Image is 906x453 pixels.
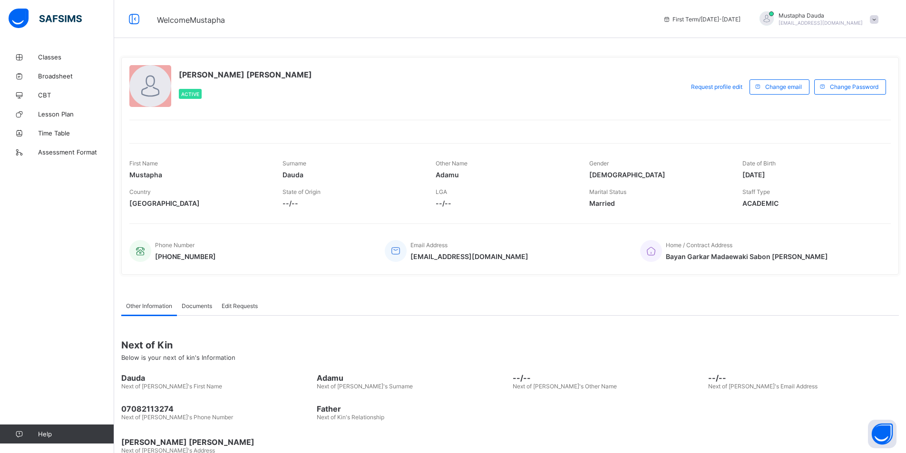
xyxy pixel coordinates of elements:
span: --/-- [708,373,899,383]
span: Help [38,430,114,438]
span: Adamu [436,171,575,179]
span: Welcome Mustapha [157,15,225,25]
span: Change Password [830,83,878,90]
span: [DATE] [742,171,881,179]
span: Change email [765,83,802,90]
span: Below is your next of kin's Information [121,354,235,361]
span: Dauda [121,373,312,383]
span: State of Origin [283,188,321,195]
span: Marital Status [589,188,626,195]
span: Adamu [317,373,507,383]
span: Time Table [38,129,114,137]
span: Assessment Format [38,148,114,156]
span: 07082113274 [121,404,312,414]
span: --/-- [436,199,575,207]
span: Next of [PERSON_NAME]'s Email Address [708,383,818,390]
span: [EMAIL_ADDRESS][DOMAIN_NAME] [410,252,528,260]
span: Phone Number [155,241,195,249]
span: Gender [589,160,609,167]
span: [EMAIL_ADDRESS][DOMAIN_NAME] [779,20,863,26]
span: Edit Requests [222,302,258,309]
span: LGA [436,188,447,195]
span: [PERSON_NAME] [PERSON_NAME] [179,70,312,79]
span: Next of [PERSON_NAME]'s First Name [121,383,222,390]
span: First Name [129,160,158,167]
span: Classes [38,53,114,61]
span: Date of Birth [742,160,776,167]
span: Other Name [436,160,468,167]
span: Next of [PERSON_NAME]'s Phone Number [121,414,233,421]
span: Mustapha Dauda [779,12,863,19]
span: [PERSON_NAME] [PERSON_NAME] [121,437,899,447]
span: Country [129,188,151,195]
span: session/term information [663,16,740,23]
span: Dauda [283,171,421,179]
span: Next of [PERSON_NAME]'s Other Name [513,383,617,390]
span: ACADEMIC [742,199,881,207]
div: MustaphaDauda [750,11,883,27]
span: Staff Type [742,188,770,195]
button: Open asap [868,420,896,448]
span: Home / Contract Address [666,241,732,249]
span: [PHONE_NUMBER] [155,252,216,260]
span: --/-- [283,199,421,207]
span: Next of Kin [121,339,899,351]
span: CBT [38,91,114,99]
span: Next of [PERSON_NAME]'s Surname [317,383,413,390]
span: Email Address [410,241,448,249]
span: Other Information [126,302,172,309]
span: Broadsheet [38,72,114,80]
span: Documents [182,302,212,309]
span: Bayan Garkar Madaewaki Sabon [PERSON_NAME] [666,252,828,260]
span: Married [589,199,728,207]
span: --/-- [513,373,703,383]
span: Father [317,404,507,414]
span: [GEOGRAPHIC_DATA] [129,199,268,207]
span: Active [181,91,199,97]
span: Surname [283,160,306,167]
img: safsims [9,9,82,29]
span: Mustapha [129,171,268,179]
span: Next of Kin's Relationship [317,414,384,421]
span: Lesson Plan [38,110,114,118]
span: Request profile edit [691,83,742,90]
span: [DEMOGRAPHIC_DATA] [589,171,728,179]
